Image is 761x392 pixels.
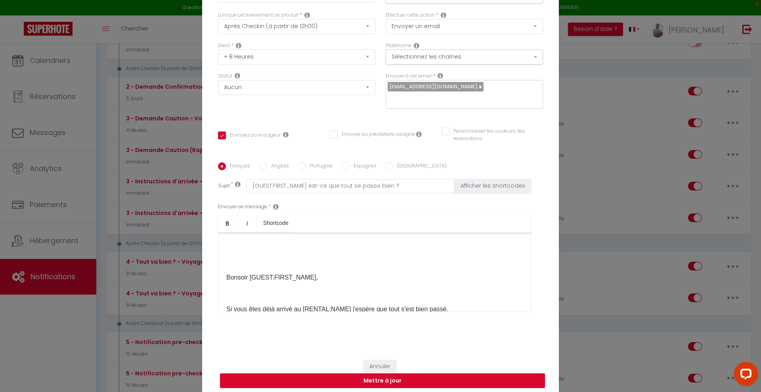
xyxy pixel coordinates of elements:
[218,11,298,19] label: Lorsque cet événement se produit
[220,373,545,388] button: Mettre à jour
[728,359,761,392] iframe: LiveChat chat widget
[218,182,230,190] label: Sujet
[363,360,396,373] button: Annuler
[438,72,443,79] i: Recipient
[386,42,411,49] label: Plateforme
[386,72,432,80] label: Envoyer à cet email
[226,304,523,314] p: Si vous êtes déjà arrivé au [RENTAL:NAME] j'espère que tout s'est bien passé.
[218,42,230,49] label: Délai
[441,12,446,18] i: Action Type
[386,49,543,65] button: Sélectionnez les chaînes
[237,213,257,232] a: Italic
[455,179,531,193] button: Afficher les shortcodes
[393,162,446,171] label: [GEOGRAPHIC_DATA]
[416,131,422,137] i: Envoyer au prestataire si il est assigné
[389,83,478,90] span: [EMAIL_ADDRESS][DOMAIN_NAME]
[236,42,241,49] i: Action Time
[235,181,241,187] i: Subject
[235,72,240,79] i: Booking status
[226,273,523,282] p: Bonsoir [GUEST:FIRST_NAME],
[218,213,237,232] a: Bold
[386,11,435,19] label: Effectuer cette action
[273,204,279,210] i: Message
[267,162,289,171] label: Anglais
[350,162,376,171] label: Espagnol
[218,72,232,80] label: Statut
[257,213,295,232] a: Shortcode
[304,12,310,18] i: Event Occur
[226,162,250,171] label: Français
[218,203,267,211] label: Envoyer ce message
[414,42,419,49] i: Action Channel
[283,131,289,138] i: Envoyer au voyageur
[306,162,333,171] label: Portugais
